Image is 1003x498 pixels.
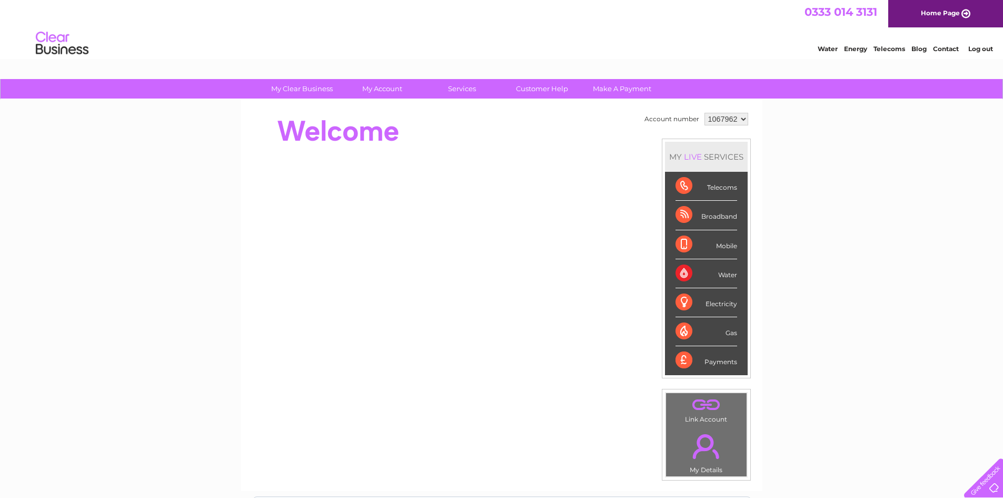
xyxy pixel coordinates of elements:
a: Log out [968,45,993,53]
div: Water [676,259,737,288]
a: Water [818,45,838,53]
td: Account number [642,110,702,128]
td: Link Account [666,393,747,426]
div: Broadband [676,201,737,230]
a: . [669,428,744,465]
div: Electricity [676,288,737,317]
div: MY SERVICES [665,142,748,172]
a: 0333 014 3131 [805,5,877,18]
a: Blog [911,45,927,53]
td: My Details [666,425,747,477]
div: LIVE [682,152,704,162]
a: Make A Payment [579,79,666,99]
div: Clear Business is a trading name of Verastar Limited (registered in [GEOGRAPHIC_DATA] No. 3667643... [253,6,751,51]
div: Mobile [676,230,737,259]
a: Services [419,79,505,99]
a: My Clear Business [259,79,345,99]
a: Customer Help [499,79,585,99]
div: Payments [676,346,737,375]
div: Gas [676,317,737,346]
a: Telecoms [873,45,905,53]
a: . [669,396,744,414]
a: My Account [339,79,425,99]
a: Contact [933,45,959,53]
div: Telecoms [676,172,737,201]
a: Energy [844,45,867,53]
img: logo.png [35,27,89,60]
